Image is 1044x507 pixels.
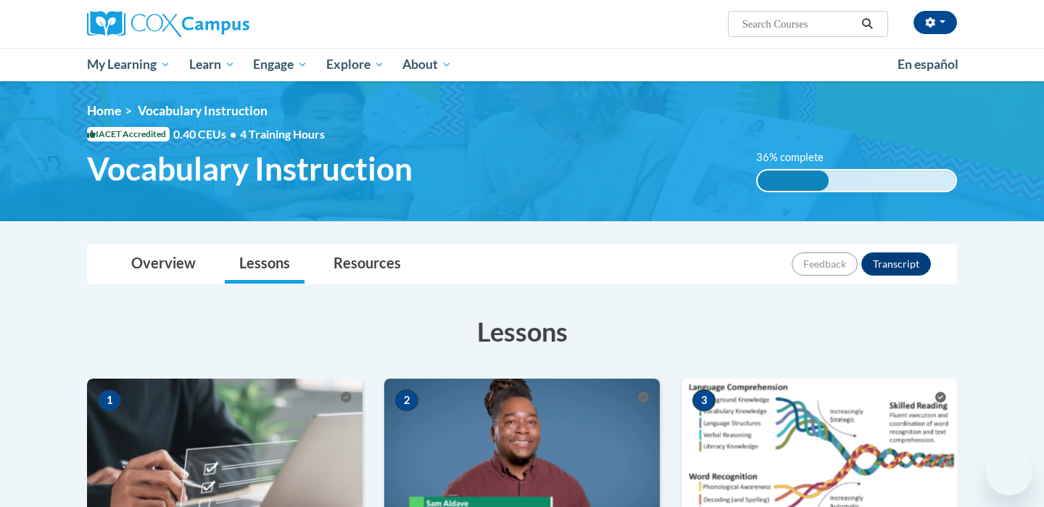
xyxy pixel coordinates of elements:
span: Vocabulary Instruction [87,149,413,188]
a: Learn [180,48,244,81]
span: Learn [189,56,235,73]
span: Vocabulary Instruction [138,103,268,118]
span: 4 Training Hours [240,127,325,141]
button: Transcript [861,252,931,276]
span: • [230,127,236,141]
span: Engage [253,56,307,73]
a: En español [888,49,968,80]
img: Cox Campus [87,11,249,37]
iframe: Button to launch messaging window [986,449,1032,495]
h3: Lessons [87,313,957,350]
span: Explore [326,56,384,73]
i:  [861,19,874,30]
button: Account Settings [913,11,957,34]
span: 1 [98,389,121,411]
span: En español [898,57,958,72]
div: Main menu [65,48,979,81]
a: Cox Campus [87,11,362,37]
span: 0.40 CEUs [173,126,240,142]
label: 36% complete [756,149,840,165]
a: Resources [319,245,415,284]
span: My Learning [87,56,170,73]
a: Home [87,103,121,118]
span: 2 [395,389,418,411]
span: IACET Accredited [87,127,170,141]
span: About [402,56,452,73]
a: Explore [317,48,394,81]
a: About [394,48,462,81]
a: Lessons [225,245,304,284]
div: 36% complete [758,170,829,191]
input: Search Courses [741,15,857,33]
a: Overview [117,245,210,284]
a: Engage [244,48,317,81]
a: My Learning [78,48,180,81]
button: Feedback [792,252,858,276]
span: 3 [692,389,716,411]
button: Search [857,15,879,33]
